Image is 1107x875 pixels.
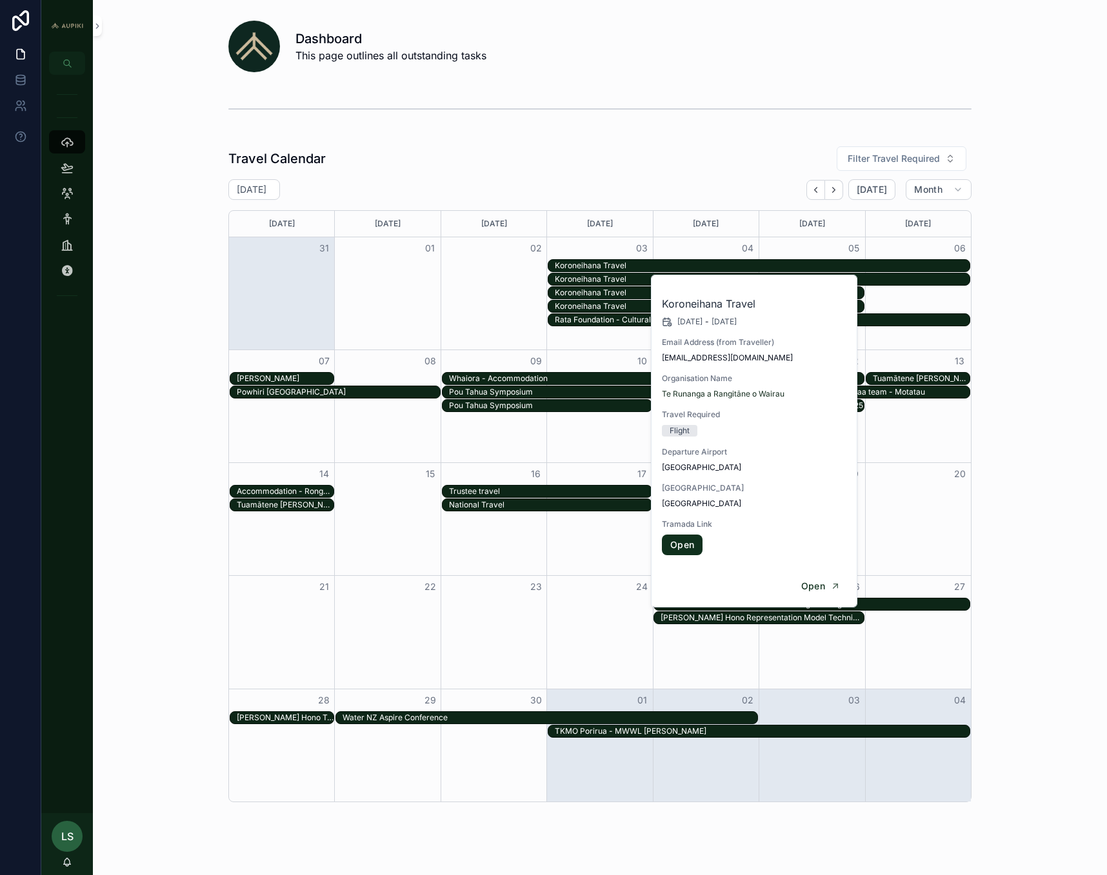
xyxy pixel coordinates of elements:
[634,353,650,369] button: 10
[49,22,85,30] img: App logo
[449,386,758,398] div: Pou Tahua Symposium
[449,373,864,384] div: Whaiora - Accommodation
[228,150,326,168] h1: Travel Calendar
[555,287,864,299] div: Koroneihana Travel
[41,75,93,322] div: scrollable content
[237,499,334,511] div: Tuamātene Marae Wānanga
[528,579,544,595] button: 23
[555,261,970,271] div: Koroneihana Travel
[662,519,848,529] span: Tramada Link
[316,466,332,482] button: 14
[662,535,703,555] a: Open
[662,389,784,399] a: Te Runanga a Rangitāne o Wairau
[449,387,758,397] div: Pou Tahua Symposium
[549,211,650,237] div: [DATE]
[857,184,887,195] span: [DATE]
[952,693,968,708] button: 04
[634,241,650,256] button: 03
[231,211,332,237] div: [DATE]
[449,500,652,510] div: National Travel
[555,274,970,284] div: Koroneihana Travel
[228,210,972,802] div: Month View
[528,241,544,256] button: 02
[740,693,755,708] button: 02
[952,466,968,482] button: 20
[237,486,334,496] div: Accommodation - Rongoaa team - Motatau
[316,693,332,708] button: 28
[952,241,968,256] button: 06
[837,146,966,171] button: Select Button
[662,353,848,363] span: [EMAIL_ADDRESS][DOMAIN_NAME]
[740,241,755,256] button: 04
[662,337,848,348] span: Email Address (from Traveller)
[555,315,758,325] div: Rata Foundation - Cultural Centre Feasibility
[661,613,864,623] div: [PERSON_NAME] Hono Representation Model Technical Testing Group
[634,466,650,482] button: 17
[952,579,968,595] button: 27
[662,498,848,509] span: [GEOGRAPHIC_DATA]
[237,386,440,398] div: Powhiri Auckland
[449,486,652,496] div: Trustee travel
[662,447,848,457] span: Departure Airport
[316,241,332,256] button: 31
[555,288,864,298] div: Koroneihana Travel
[848,179,895,200] button: [DATE]
[449,373,864,384] div: Whaiora - Accommodation
[712,317,737,327] span: [DATE]
[423,466,438,482] button: 15
[868,211,969,237] div: [DATE]
[662,296,848,311] h2: Koroneihana Travel
[846,693,862,708] button: 03
[237,183,266,196] h2: [DATE]
[449,400,652,411] div: Pou Tahua Symposium
[316,353,332,369] button: 07
[237,712,334,723] div: Ka Tātai Hono Technical Testing Wānanga
[237,500,334,510] div: Tuamātene [PERSON_NAME]
[761,211,863,237] div: [DATE]
[343,712,757,723] div: Water NZ Aspire Conference
[449,400,652,411] div: Pou Tahua Symposium
[423,353,438,369] button: 08
[766,314,970,326] div: Te Kakano
[337,211,438,237] div: [DATE]
[806,180,825,200] button: Back
[528,353,544,369] button: 09
[670,425,690,437] div: Flight
[237,387,440,397] div: Powhiri [GEOGRAPHIC_DATA]
[528,466,544,482] button: 16
[423,693,438,708] button: 29
[914,184,942,195] span: Month
[662,483,848,493] span: [GEOGRAPHIC_DATA]
[906,179,972,200] button: Month
[848,152,940,165] span: Filter Travel Required
[316,579,332,595] button: 21
[61,829,74,844] span: LS
[443,211,544,237] div: [DATE]
[423,241,438,256] button: 01
[801,580,825,592] span: Open
[873,373,970,384] div: Tuamātene Marae Wānanga
[825,180,843,200] button: Next
[237,373,334,384] div: [PERSON_NAME]
[655,211,757,237] div: [DATE]
[952,353,968,369] button: 13
[662,409,848,420] span: Travel Required
[634,693,650,708] button: 01
[343,713,757,723] div: Water NZ Aspire Conference
[873,373,970,384] div: Tuamātene [PERSON_NAME]
[705,317,709,327] span: -
[295,30,486,48] h1: Dashboard
[766,386,970,398] div: Accommodation - Rongoaa team - Motatau
[766,387,970,397] div: Accommodation - Rongoaa team - Motatau
[555,301,864,311] div: Koroneihana Travel
[846,241,862,256] button: 05
[555,260,970,271] div: Koroneihana Travel
[555,726,970,736] div: TKMO Porirua - MWWL [PERSON_NAME]
[793,576,849,597] button: Open
[449,499,652,511] div: National Travel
